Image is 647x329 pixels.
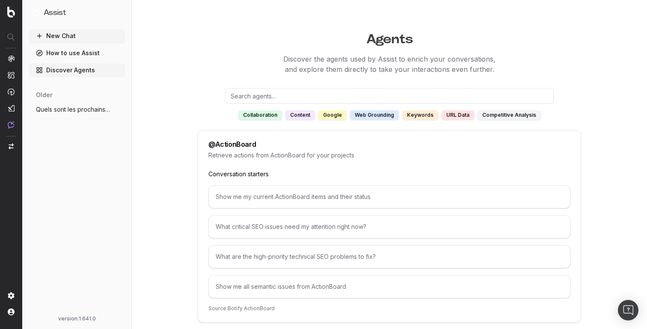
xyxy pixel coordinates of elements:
[132,27,647,47] h1: Agents
[618,300,638,320] div: Open Intercom Messenger
[7,6,15,18] img: Botify logo
[208,141,256,148] div: @ ActionBoard
[33,315,122,322] div: version: 1.641.0
[350,110,399,120] div: web grounding
[208,305,570,312] p: Source: Botify ActionBoard
[208,215,570,238] div: What critical SEO issues need my attention right now?
[29,63,125,77] a: Discover Agents
[8,71,15,79] img: Intelligence
[285,110,315,120] div: content
[29,46,125,60] a: How to use Assist
[8,88,15,95] img: Activation
[8,105,15,112] img: Studio
[225,88,554,104] input: Search agents...
[29,29,125,43] button: New Chat
[8,55,15,62] img: Analytics
[8,121,15,128] img: Assist
[8,308,15,315] img: My account
[9,143,14,149] img: Switch project
[208,170,570,178] p: Conversation starters
[208,245,570,268] div: What are the high-priority technical SEO problems to fix?
[402,110,438,120] div: keywords
[33,7,122,19] button: Assist
[132,54,647,74] p: Discover the agents used by Assist to enrich your conversations, and explore them directly to tak...
[8,292,15,299] img: Setting
[36,91,52,99] span: older
[44,7,66,19] h1: Assist
[29,103,125,116] button: Quels sont les prochains concerts popula
[238,110,282,120] div: collaboration
[36,105,111,114] span: Quels sont les prochains concerts popula
[318,110,347,120] div: google
[478,110,541,120] div: competitive analysis
[208,275,570,298] div: Show me all semantic issues from ActionBoard
[208,151,570,160] p: Retrieve actions from ActionBoard for your projects
[208,185,570,208] div: Show me my current ActionBoard items and their status
[442,110,474,120] div: URL data
[33,9,40,17] img: Assist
